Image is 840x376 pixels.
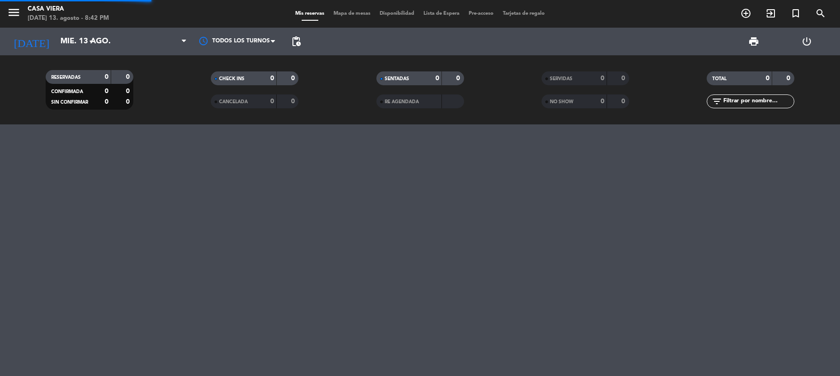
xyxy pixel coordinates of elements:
[780,28,833,55] div: LOG OUT
[375,11,419,16] span: Disponibilidad
[291,11,329,16] span: Mis reservas
[601,75,604,82] strong: 0
[126,88,131,94] strong: 0
[270,98,274,105] strong: 0
[550,76,572,81] span: SERVIDAS
[86,36,97,47] i: arrow_drop_down
[621,75,627,82] strong: 0
[105,88,108,94] strong: 0
[126,74,131,80] strong: 0
[51,89,83,94] span: CONFIRMADA
[219,76,244,81] span: CHECK INS
[765,8,776,19] i: exit_to_app
[456,75,462,82] strong: 0
[464,11,498,16] span: Pre-acceso
[126,99,131,105] strong: 0
[7,31,56,52] i: [DATE]
[740,8,751,19] i: add_circle_outline
[7,6,21,23] button: menu
[291,36,302,47] span: pending_actions
[498,11,549,16] span: Tarjetas de regalo
[766,75,769,82] strong: 0
[815,8,826,19] i: search
[51,75,81,80] span: RESERVADAS
[419,11,464,16] span: Lista de Espera
[790,8,801,19] i: turned_in_not
[329,11,375,16] span: Mapa de mesas
[801,36,812,47] i: power_settings_new
[722,96,794,106] input: Filtrar por nombre...
[28,5,109,14] div: Casa Viera
[550,100,573,104] span: NO SHOW
[711,96,722,107] i: filter_list
[105,74,108,80] strong: 0
[7,6,21,19] i: menu
[219,100,248,104] span: CANCELADA
[270,75,274,82] strong: 0
[748,36,759,47] span: print
[385,100,419,104] span: RE AGENDADA
[51,100,88,105] span: SIN CONFIRMAR
[786,75,792,82] strong: 0
[105,99,108,105] strong: 0
[435,75,439,82] strong: 0
[28,14,109,23] div: [DATE] 13. agosto - 8:42 PM
[291,75,297,82] strong: 0
[621,98,627,105] strong: 0
[712,76,727,81] span: TOTAL
[385,76,409,81] span: SENTADAS
[601,98,604,105] strong: 0
[291,98,297,105] strong: 0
